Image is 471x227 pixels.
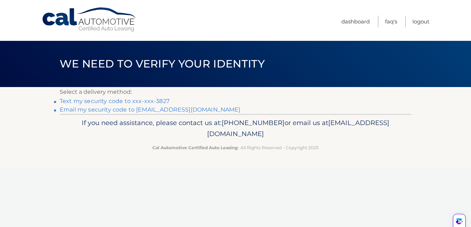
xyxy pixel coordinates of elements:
p: - All Rights Reserved - Copyright 2025 [64,144,407,151]
a: Text my security code to xxx-xxx-3827 [60,98,169,104]
a: Cal Automotive [42,7,137,32]
strong: Cal Automotive Certified Auto Leasing [152,145,238,150]
p: If you need assistance, please contact us at: or email us at [64,117,407,140]
a: Logout [412,16,429,27]
span: We need to verify your identity [60,57,265,70]
img: wiRPAZEX6Qd5GkipxmnKhIy308phxjiv+EHaKbQ5Ce+h88AAAAASUVORK5CYII= [454,216,465,226]
a: Email my security code to [EMAIL_ADDRESS][DOMAIN_NAME] [60,106,240,113]
p: Select a delivery method: [60,87,411,97]
a: FAQ's [385,16,397,27]
a: Dashboard [341,16,370,27]
span: [PHONE_NUMBER] [222,119,285,127]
